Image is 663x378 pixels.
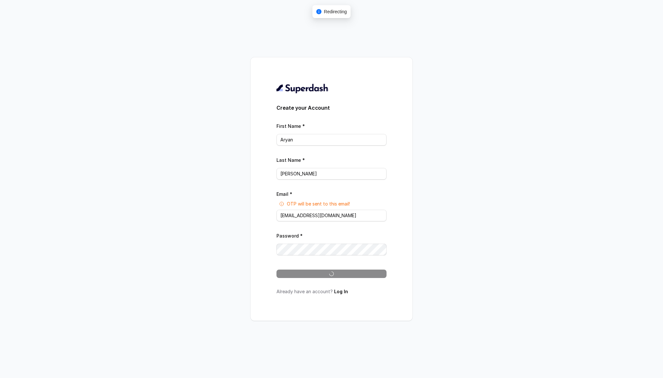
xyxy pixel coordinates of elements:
label: Email * [276,191,292,197]
span: info-circle [316,9,321,14]
h3: Create your Account [276,104,387,112]
label: Password * [276,233,303,239]
label: Last Name * [276,157,305,163]
label: First Name * [276,123,305,129]
p: OTP will be sent to this email! [287,201,350,207]
a: Log In [334,289,348,294]
input: youremail@example.com [276,210,387,221]
p: Already have an account? [276,288,387,295]
img: light.svg [276,83,329,94]
span: Redirecting [324,9,347,14]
